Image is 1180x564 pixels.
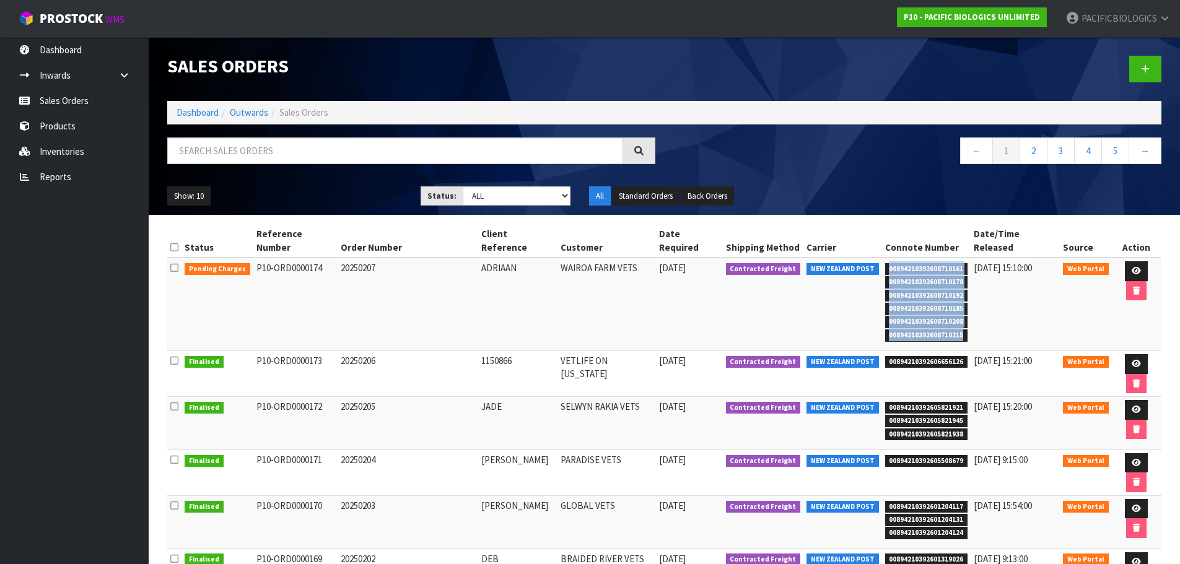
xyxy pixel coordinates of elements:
span: NEW ZEALAND POST [806,501,879,513]
span: NEW ZEALAND POST [806,263,879,275]
span: [DATE] 15:20:00 [974,401,1032,412]
nav: Page navigation [674,137,1162,168]
span: [DATE] 15:10:00 [974,262,1032,274]
span: Contracted Freight [726,356,801,368]
button: All [589,186,611,206]
a: 5 [1101,137,1129,164]
span: [DATE] [659,454,686,466]
a: 4 [1074,137,1102,164]
td: VETLIFE ON [US_STATE] [557,351,656,397]
span: 00894210392605821938 [885,428,968,441]
span: 00894210392601204124 [885,527,968,539]
button: Back Orders [681,186,734,206]
th: Customer [557,224,656,258]
span: Web Portal [1063,402,1109,414]
td: [PERSON_NAME] [478,495,557,549]
span: Pending Charges [185,263,250,275]
span: [DATE] 9:15:00 [974,454,1028,466]
td: SELWYN RAKIA VETS [557,397,656,450]
td: GLOBAL VETS [557,495,656,549]
span: ProStock [40,11,103,27]
td: 1150866 [478,351,557,397]
span: Finalised [185,501,224,513]
span: [DATE] [659,355,686,367]
td: P10-ORD0000171 [253,449,338,495]
td: P10-ORD0000174 [253,258,338,351]
a: 3 [1047,137,1075,164]
td: P10-ORD0000170 [253,495,338,549]
span: [DATE] [659,262,686,274]
span: 00894210392608710215 [885,329,968,342]
span: 00894210392601204131 [885,514,968,526]
strong: Status: [427,191,457,201]
th: Order Number [338,224,478,258]
th: Date/Time Released [971,224,1060,258]
td: 20250203 [338,495,478,549]
span: [DATE] [659,500,686,511]
span: Contracted Freight [726,263,801,275]
span: Sales Orders [279,106,328,118]
th: Carrier [803,224,882,258]
span: Contracted Freight [726,402,801,414]
span: Web Portal [1063,263,1109,275]
span: NEW ZEALAND POST [806,402,879,414]
span: 00894210392608710161 [885,263,968,275]
a: → [1129,137,1161,164]
span: Web Portal [1063,455,1109,467]
span: NEW ZEALAND POST [806,455,879,467]
td: P10-ORD0000173 [253,351,338,397]
span: 00894210392608710192 [885,290,968,302]
a: ← [960,137,993,164]
span: Finalised [185,455,224,467]
span: 00894210392605508679 [885,455,968,467]
th: Source [1060,224,1112,258]
strong: P10 - PACIFIC BIOLOGICS UNLIMITED [904,12,1040,22]
span: [DATE] 15:54:00 [974,500,1032,511]
img: cube-alt.png [19,11,34,26]
td: WAIROA FARM VETS [557,258,656,351]
span: Web Portal [1063,356,1109,368]
td: 20250206 [338,351,478,397]
a: 2 [1020,137,1047,164]
span: 00894210392608710208 [885,316,968,328]
span: 00894210392605821945 [885,415,968,427]
th: Action [1112,224,1161,258]
a: Dashboard [177,106,219,118]
a: 1 [992,137,1020,164]
th: Shipping Method [723,224,804,258]
button: Show: 10 [167,186,211,206]
button: Standard Orders [612,186,680,206]
th: Status [181,224,253,258]
span: PACIFICBIOLOGICS [1082,12,1157,24]
span: [DATE] [659,401,686,412]
span: Finalised [185,402,224,414]
h1: Sales Orders [167,56,655,76]
th: Date Required [656,224,722,258]
td: P10-ORD0000172 [253,397,338,450]
span: Contracted Freight [726,501,801,513]
td: 20250204 [338,449,478,495]
a: Outwards [230,106,268,118]
th: Connote Number [882,224,971,258]
input: Search sales orders [167,137,623,164]
span: 00894210392601204117 [885,501,968,513]
span: 00894210392606656126 [885,356,968,368]
span: [DATE] 15:21:00 [974,355,1032,367]
small: WMS [105,14,125,25]
span: Contracted Freight [726,455,801,467]
td: 20250207 [338,258,478,351]
span: 00894210392608710185 [885,303,968,315]
td: JADE [478,397,557,450]
td: ADRIAAN [478,258,557,351]
span: 00894210392608710178 [885,276,968,289]
td: PARADISE VETS [557,449,656,495]
span: NEW ZEALAND POST [806,356,879,368]
td: [PERSON_NAME] [478,449,557,495]
th: Reference Number [253,224,338,258]
span: 00894210392605821921 [885,402,968,414]
span: Web Portal [1063,501,1109,513]
span: Finalised [185,356,224,368]
th: Client Reference [478,224,557,258]
td: 20250205 [338,397,478,450]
